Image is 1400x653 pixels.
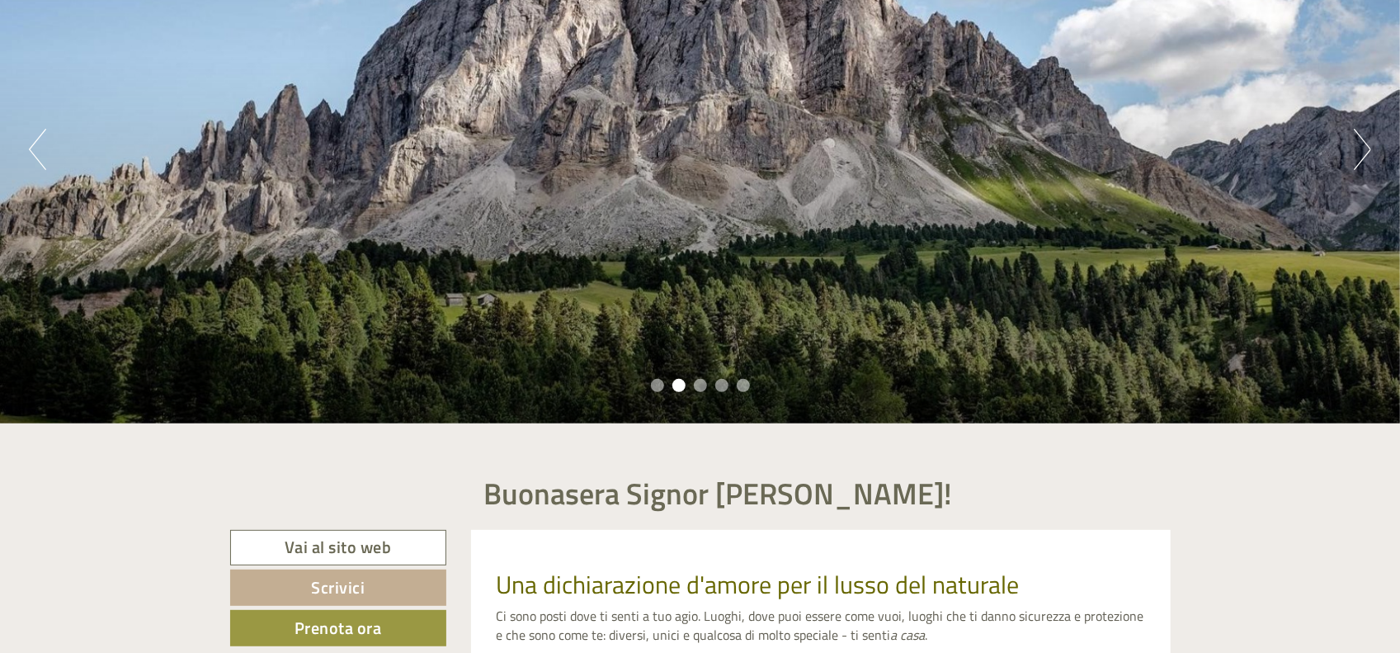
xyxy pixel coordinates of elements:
a: Prenota ora [230,610,447,646]
small: 17:25 [25,80,238,92]
a: Vai al sito web [230,530,447,565]
a: Scrivici [230,570,447,606]
span: Una dichiarazione d'amore per il lusso del naturale [496,565,1019,603]
p: Ci sono posti dove ti senti a tuo agio. Luoghi, dove puoi essere come vuoi, luoghi che ti danno s... [496,607,1146,645]
div: Buon giorno, come possiamo aiutarla? [12,45,246,95]
button: Invia [563,428,651,464]
div: [DATE] [296,12,354,40]
h1: Buonasera Signor [PERSON_NAME]! [483,477,952,510]
em: a [890,625,897,645]
button: Previous [29,129,46,170]
button: Next [1354,129,1371,170]
div: [GEOGRAPHIC_DATA] [25,48,238,61]
em: casa [900,625,925,645]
